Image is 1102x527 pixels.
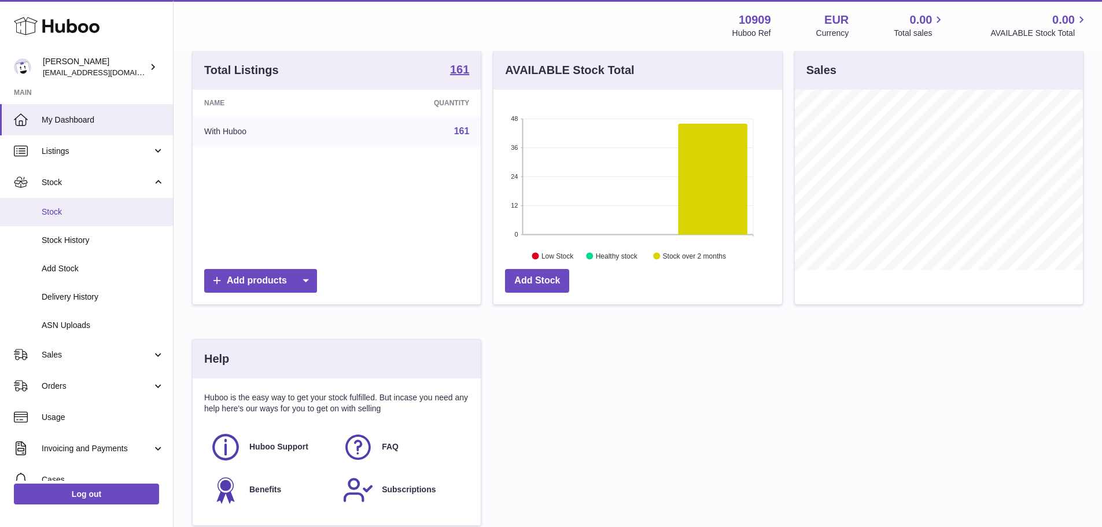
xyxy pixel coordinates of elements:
span: Subscriptions [382,484,436,495]
span: Delivery History [42,292,164,303]
a: Subscriptions [342,474,463,506]
a: Add Stock [505,269,569,293]
div: Huboo Ref [732,28,771,39]
span: 0.00 [910,12,933,28]
span: ASN Uploads [42,320,164,331]
text: 36 [511,144,518,151]
span: Invoicing and Payments [42,443,152,454]
span: [EMAIL_ADDRESS][DOMAIN_NAME] [43,68,170,77]
span: Sales [42,349,152,360]
p: Huboo is the easy way to get your stock fulfilled. But incase you need any help here's our ways f... [204,392,469,414]
span: Stock History [42,235,164,246]
h3: Sales [806,62,836,78]
text: Stock over 2 months [663,252,726,260]
span: Usage [42,412,164,423]
strong: 10909 [739,12,771,28]
span: Listings [42,146,152,157]
a: FAQ [342,432,463,463]
span: Total sales [894,28,945,39]
a: Log out [14,484,159,504]
td: With Huboo [193,116,345,146]
text: 48 [511,115,518,122]
span: Stock [42,177,152,188]
span: Huboo Support [249,441,308,452]
th: Name [193,90,345,116]
h3: Help [204,351,229,367]
h3: Total Listings [204,62,279,78]
text: 12 [511,202,518,209]
span: Orders [42,381,152,392]
text: Healthy stock [596,252,638,260]
span: AVAILABLE Stock Total [990,28,1088,39]
a: 0.00 AVAILABLE Stock Total [990,12,1088,39]
a: 161 [450,64,469,78]
div: [PERSON_NAME] [43,56,147,78]
strong: EUR [824,12,849,28]
text: 24 [511,173,518,180]
a: Huboo Support [210,432,331,463]
a: Add products [204,269,317,293]
text: 0 [515,231,518,238]
strong: 161 [450,64,469,75]
span: 0.00 [1052,12,1075,28]
span: Cases [42,474,164,485]
text: Low Stock [541,252,574,260]
th: Quantity [345,90,481,116]
span: Add Stock [42,263,164,274]
a: 161 [454,126,470,136]
span: My Dashboard [42,115,164,126]
a: Benefits [210,474,331,506]
img: internalAdmin-10909@internal.huboo.com [14,58,31,76]
span: Benefits [249,484,281,495]
a: 0.00 Total sales [894,12,945,39]
span: FAQ [382,441,399,452]
h3: AVAILABLE Stock Total [505,62,634,78]
span: Stock [42,207,164,218]
div: Currency [816,28,849,39]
